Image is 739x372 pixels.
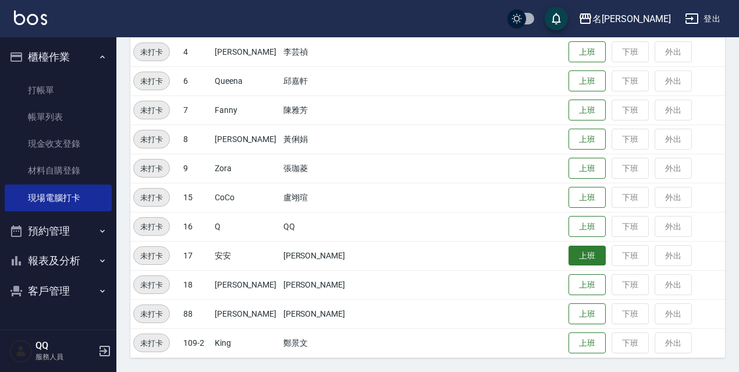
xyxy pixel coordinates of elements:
[134,279,169,291] span: 未打卡
[212,154,280,183] td: Zora
[280,37,360,66] td: 李芸禎
[212,125,280,154] td: [PERSON_NAME]
[280,125,360,154] td: 黃俐娟
[212,328,280,357] td: King
[5,104,112,130] a: 帳單列表
[212,212,280,241] td: Q
[5,130,112,157] a: 現金收支登錄
[134,104,169,116] span: 未打卡
[5,276,112,306] button: 客戶管理
[5,216,112,246] button: 預約管理
[134,75,169,87] span: 未打卡
[5,185,112,211] a: 現場電腦打卡
[280,95,360,125] td: 陳雅芳
[9,339,33,363] img: Person
[134,46,169,58] span: 未打卡
[280,328,360,357] td: 鄭景文
[569,100,606,121] button: 上班
[592,12,671,26] div: 名[PERSON_NAME]
[280,154,360,183] td: 張珈菱
[180,299,212,328] td: 88
[134,133,169,146] span: 未打卡
[569,303,606,325] button: 上班
[180,66,212,95] td: 6
[680,8,725,30] button: 登出
[180,241,212,270] td: 17
[180,328,212,357] td: 109-2
[280,66,360,95] td: 邱嘉軒
[569,246,606,266] button: 上班
[212,183,280,212] td: CoCo
[5,42,112,72] button: 櫃檯作業
[569,332,606,354] button: 上班
[5,157,112,184] a: 材料自購登錄
[35,340,95,352] h5: QQ
[212,270,280,299] td: [PERSON_NAME]
[212,299,280,328] td: [PERSON_NAME]
[212,37,280,66] td: [PERSON_NAME]
[569,158,606,179] button: 上班
[134,308,169,320] span: 未打卡
[569,129,606,150] button: 上班
[212,95,280,125] td: Fanny
[180,183,212,212] td: 15
[180,37,212,66] td: 4
[212,241,280,270] td: 安安
[545,7,568,30] button: save
[180,270,212,299] td: 18
[569,70,606,92] button: 上班
[280,183,360,212] td: 盧翊瑄
[569,41,606,63] button: 上班
[35,352,95,362] p: 服務人員
[5,77,112,104] a: 打帳單
[569,216,606,238] button: 上班
[280,241,360,270] td: [PERSON_NAME]
[212,66,280,95] td: Queena
[134,221,169,233] span: 未打卡
[180,212,212,241] td: 16
[134,337,169,349] span: 未打卡
[280,270,360,299] td: [PERSON_NAME]
[134,250,169,262] span: 未打卡
[280,299,360,328] td: [PERSON_NAME]
[280,212,360,241] td: QQ
[14,10,47,25] img: Logo
[574,7,676,31] button: 名[PERSON_NAME]
[180,125,212,154] td: 8
[569,187,606,208] button: 上班
[180,154,212,183] td: 9
[5,246,112,276] button: 報表及分析
[134,192,169,204] span: 未打卡
[569,274,606,296] button: 上班
[180,95,212,125] td: 7
[134,162,169,175] span: 未打卡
